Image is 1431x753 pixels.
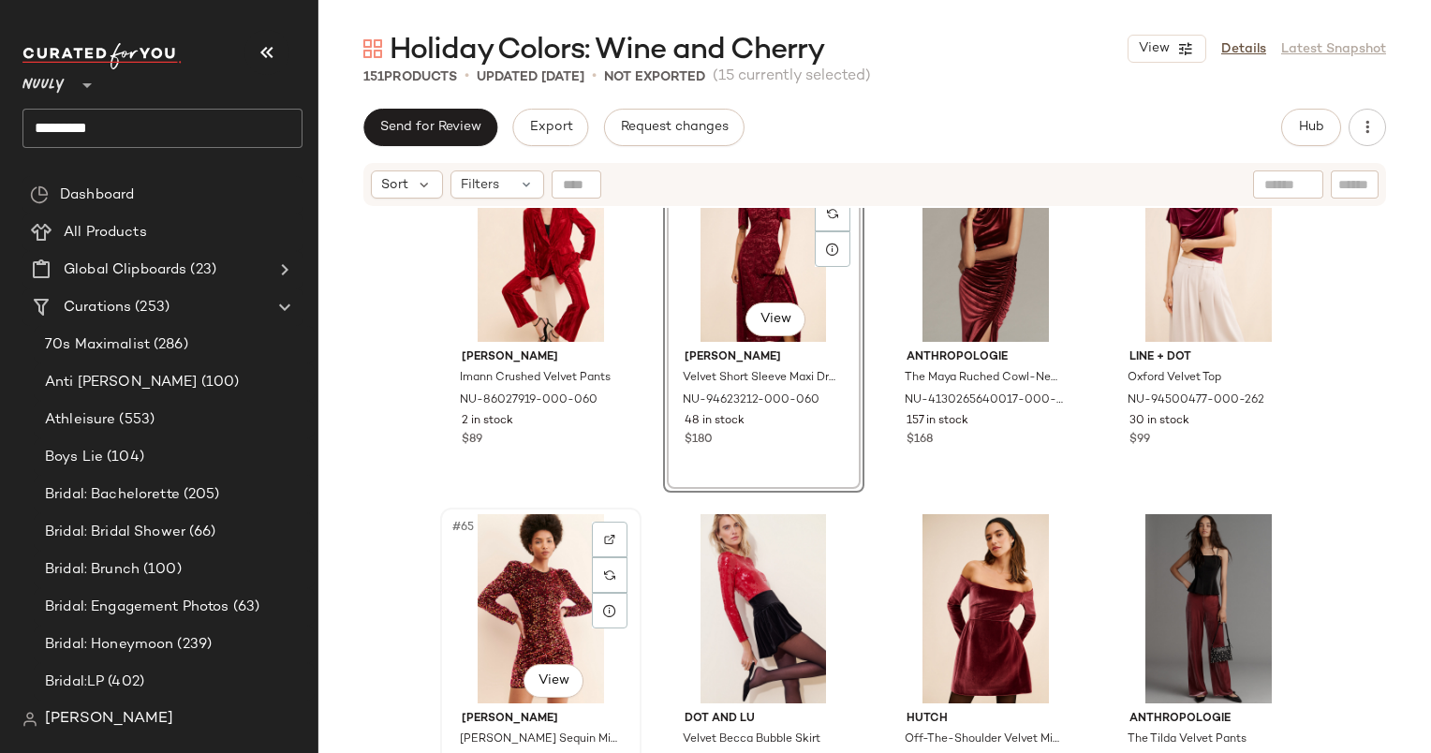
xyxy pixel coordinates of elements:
img: svg%3e [827,208,838,219]
span: Bridal: Bachelorette [45,484,180,506]
button: View [745,303,805,336]
span: Imann Crushed Velvet Pants [460,370,611,387]
span: 30 in stock [1129,413,1189,430]
span: Bridal: Brunch [45,559,140,581]
span: (23) [186,259,216,281]
button: Export [512,109,588,146]
span: [PERSON_NAME] [462,711,620,728]
img: svg%3e [30,185,49,204]
span: (205) [180,484,220,506]
span: Boys Lie [45,447,103,468]
span: View [537,673,568,688]
span: $168 [907,432,933,449]
button: View [1128,35,1206,63]
span: [PERSON_NAME] [462,349,620,366]
span: Dashboard [60,185,134,206]
span: Curations [64,297,131,318]
span: (63) [229,597,260,618]
span: Hub [1298,120,1324,135]
div: Products [363,67,457,87]
span: (100) [140,559,182,581]
span: Sort [381,175,408,195]
span: • [465,66,469,88]
span: (104) [103,447,144,468]
span: Bridal:LP [45,672,104,693]
span: 70s Maximalist [45,334,150,356]
span: Off-The-Shoulder Velvet Mini Dress [905,731,1063,748]
span: (239) [173,634,212,656]
img: svg%3e [604,534,615,545]
span: Dot and Lu [685,711,843,728]
span: Bridal: Honeymoon [45,634,173,656]
span: View [760,312,791,327]
span: • [592,66,597,88]
span: (553) [115,409,155,431]
span: Anthropologie [1129,711,1288,728]
span: The Tilda Velvet Pants [1128,731,1247,748]
img: 4123652010059_065_b [1114,514,1303,703]
p: Not Exported [604,67,705,87]
span: 151 [363,70,384,84]
span: Request changes [620,120,729,135]
span: Oxford Velvet Top [1128,370,1221,387]
span: Bridal: Engagement Photos [45,597,229,618]
span: NU-94623212-000-060 [683,392,819,409]
img: svg%3e [604,569,615,581]
img: 96243951_001_b [670,514,858,703]
span: $89 [462,432,482,449]
button: Hub [1281,109,1341,146]
span: (100) [198,372,240,393]
span: Global Clipboards [64,259,186,281]
span: Anthropologie [907,349,1065,366]
span: All Products [64,222,147,244]
span: Filters [461,175,499,195]
span: NU-4130265640017-000-052 [905,392,1063,409]
span: Velvet Short Sleeve Maxi Dress [683,370,841,387]
span: Export [528,120,572,135]
span: 2 in stock [462,413,513,430]
span: Holiday Colors: Wine and Cherry [390,32,824,69]
span: Athleisure [45,409,115,431]
span: (15 currently selected) [713,66,871,88]
span: 157 in stock [907,413,968,430]
span: [PERSON_NAME] Sequin Mini Dress [460,731,618,748]
span: #65 [450,518,478,537]
span: Hutch [907,711,1065,728]
span: (253) [131,297,170,318]
span: NU-94500477-000-262 [1128,392,1264,409]
p: updated [DATE] [477,67,584,87]
span: The Maya Ruched Cowl-Neck Dress: Stretch Velvet Edition [905,370,1063,387]
span: Bridal: Bridal Shower [45,522,185,543]
span: Nuuly [22,64,65,97]
span: Line + Dot [1129,349,1288,366]
a: Details [1221,39,1266,59]
img: svg%3e [363,39,382,58]
img: 78348190_060_b4 [447,514,635,703]
span: (402) [104,672,144,693]
span: $99 [1129,432,1150,449]
span: (286) [150,334,188,356]
img: svg%3e [22,712,37,727]
span: Send for Review [379,120,481,135]
button: Request changes [604,109,745,146]
button: View [524,664,583,698]
button: Send for Review [363,109,497,146]
span: NU-86027919-000-060 [460,392,597,409]
span: View [1138,41,1170,56]
span: [PERSON_NAME] [45,708,173,731]
span: (66) [185,522,216,543]
span: Anti [PERSON_NAME] [45,372,198,393]
img: 94701109_060_b [892,514,1080,703]
img: cfy_white_logo.C9jOOHJF.svg [22,43,182,69]
span: Velvet Becca Bubble Skirt [683,731,820,748]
